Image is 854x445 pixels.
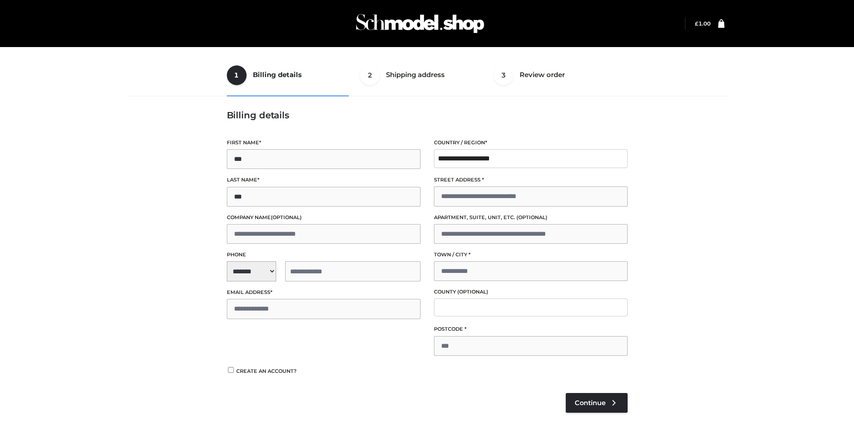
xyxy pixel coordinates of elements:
[695,20,711,27] a: £1.00
[434,325,628,333] label: Postcode
[271,214,302,220] span: (optional)
[434,138,628,147] label: Country / Region
[353,6,487,41] img: Schmodel Admin 964
[227,251,420,259] label: Phone
[695,20,698,27] span: £
[695,20,711,27] bdi: 1.00
[434,288,628,296] label: County
[575,399,606,407] span: Continue
[227,138,420,147] label: First name
[227,176,420,184] label: Last name
[434,213,628,222] label: Apartment, suite, unit, etc.
[434,251,628,259] label: Town / City
[227,288,420,297] label: Email address
[457,289,488,295] span: (optional)
[236,368,297,374] span: Create an account?
[227,367,235,373] input: Create an account?
[227,213,420,222] label: Company name
[566,393,628,413] a: Continue
[227,110,628,121] h3: Billing details
[516,214,547,220] span: (optional)
[434,176,628,184] label: Street address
